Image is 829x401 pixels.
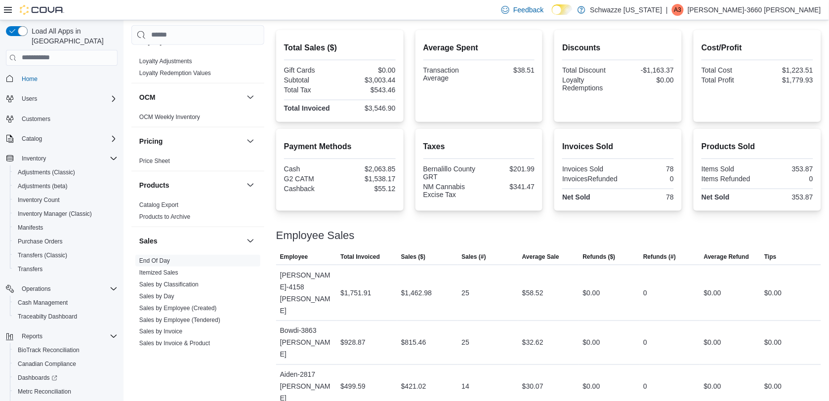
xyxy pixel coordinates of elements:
[131,199,264,226] div: Products
[284,165,338,173] div: Cash
[2,282,122,296] button: Operations
[22,332,42,340] span: Reports
[688,4,821,16] p: [PERSON_NAME]-3660 [PERSON_NAME]
[18,374,57,382] span: Dashboards
[139,269,178,276] a: Itemized Sales
[18,313,77,321] span: Traceabilty Dashboard
[2,329,122,343] button: Reports
[2,92,122,106] button: Users
[131,111,264,126] div: OCM
[10,193,122,207] button: Inventory Count
[18,238,63,245] span: Purchase Orders
[562,175,618,183] div: InvoicesRefunded
[10,248,122,262] button: Transfers (Classic)
[14,222,118,234] span: Manifests
[552,4,573,15] input: Dark Mode
[14,263,46,275] a: Transfers
[759,76,813,84] div: $1,779.93
[284,185,338,193] div: Cashback
[139,236,158,245] h3: Sales
[139,69,211,77] span: Loyalty Redemption Values
[481,183,535,191] div: $341.47
[401,253,425,261] span: Sales ($)
[10,310,122,323] button: Traceabilty Dashboard
[481,165,535,173] div: $201.99
[342,86,396,94] div: $543.46
[139,213,190,220] a: Products to Archive
[245,135,256,147] button: Pricing
[423,183,477,199] div: NM Cannabis Excise Tax
[10,179,122,193] button: Adjustments (beta)
[139,92,243,102] button: OCM
[284,141,396,153] h2: Payment Methods
[22,115,50,123] span: Customers
[340,253,380,261] span: Total Invoiced
[702,42,813,54] h2: Cost/Profit
[759,165,813,173] div: 353.87
[342,165,396,173] div: $2,063.85
[131,155,264,170] div: Pricing
[14,372,118,384] span: Dashboards
[139,327,182,335] span: Sales by Invoice
[139,316,220,323] a: Sales by Employee (Tendered)
[562,66,616,74] div: Total Discount
[14,358,118,370] span: Canadian Compliance
[18,182,68,190] span: Adjustments (beta)
[423,66,477,82] div: Transaction Average
[10,371,122,385] a: Dashboards
[759,175,813,183] div: 0
[14,166,118,178] span: Adjustments (Classic)
[764,381,782,393] div: $0.00
[245,35,256,47] button: Loyalty
[18,299,68,307] span: Cash Management
[20,5,64,15] img: Cova
[342,76,396,84] div: $3,003.44
[401,381,426,393] div: $421.02
[276,321,337,364] div: Bowdi-3863 [PERSON_NAME]
[18,196,60,204] span: Inventory Count
[10,235,122,248] button: Purchase Orders
[522,337,543,349] div: $32.62
[342,66,396,74] div: $0.00
[14,249,118,261] span: Transfers (Classic)
[14,194,64,206] a: Inventory Count
[704,381,721,393] div: $0.00
[620,165,674,173] div: 78
[139,180,243,190] button: Products
[18,73,41,85] a: Home
[522,381,543,393] div: $30.07
[14,194,118,206] span: Inventory Count
[22,95,37,103] span: Users
[666,4,668,16] p: |
[562,165,616,173] div: Invoices Sold
[10,343,122,357] button: BioTrack Reconciliation
[284,86,338,94] div: Total Tax
[284,66,338,74] div: Gift Cards
[342,175,396,183] div: $1,538.17
[2,112,122,126] button: Customers
[18,346,80,354] span: BioTrack Reconciliation
[18,265,42,273] span: Transfers
[702,193,730,201] strong: Net Sold
[18,330,118,342] span: Reports
[18,330,46,342] button: Reports
[18,133,118,145] span: Catalog
[245,235,256,246] button: Sales
[704,253,749,261] span: Average Refund
[18,224,43,232] span: Manifests
[583,337,600,349] div: $0.00
[672,4,684,16] div: Angelica-3660 Ortiz
[284,104,330,112] strong: Total Invoiced
[14,222,47,234] a: Manifests
[10,357,122,371] button: Canadian Compliance
[704,337,721,349] div: $0.00
[14,297,118,309] span: Cash Management
[18,210,92,218] span: Inventory Manager (Classic)
[139,257,170,264] a: End Of Day
[22,155,46,162] span: Inventory
[590,4,663,16] p: Schwazze [US_STATE]
[139,304,217,311] a: Sales by Employee (Created)
[401,287,432,299] div: $1,462.98
[643,381,647,393] div: 0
